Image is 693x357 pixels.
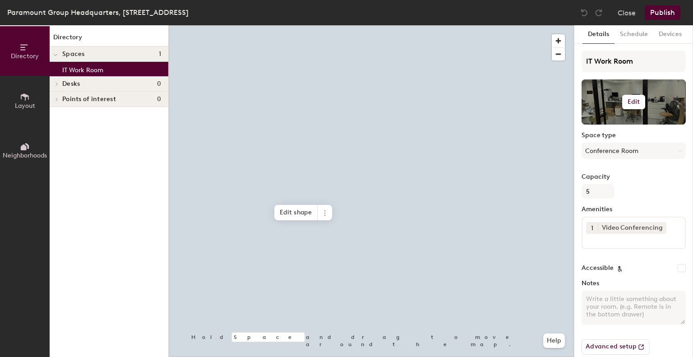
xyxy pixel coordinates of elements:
span: 1 [591,223,593,233]
button: Edit [622,95,646,109]
div: Paramount Group Headquarters, [STREET_ADDRESS] [7,7,189,18]
label: Capacity [582,173,686,181]
p: IT Work Room [62,64,103,74]
label: Space type [582,132,686,139]
span: Spaces [62,51,85,58]
span: 0 [157,96,161,103]
button: Conference Room [582,143,686,159]
h1: Directory [50,32,168,46]
button: Devices [653,25,687,44]
img: Undo [580,8,589,17]
button: Publish [645,5,680,20]
button: Help [543,334,565,348]
button: Advanced setup [582,339,650,355]
img: Redo [594,8,603,17]
span: 0 [157,80,161,88]
label: Accessible [582,264,614,272]
span: Directory [11,52,39,60]
span: Points of interest [62,96,116,103]
span: Desks [62,80,80,88]
span: 1 [159,51,161,58]
span: Layout [15,102,35,110]
button: Schedule [614,25,653,44]
div: Video Conferencing [598,222,666,234]
span: Neighborhoods [3,152,47,159]
h6: Edit [628,98,640,106]
label: Notes [582,280,686,287]
button: Close [618,5,636,20]
button: 1 [586,222,598,234]
button: Details [582,25,614,44]
label: Amenities [582,206,686,213]
span: Edit shape [274,205,318,220]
